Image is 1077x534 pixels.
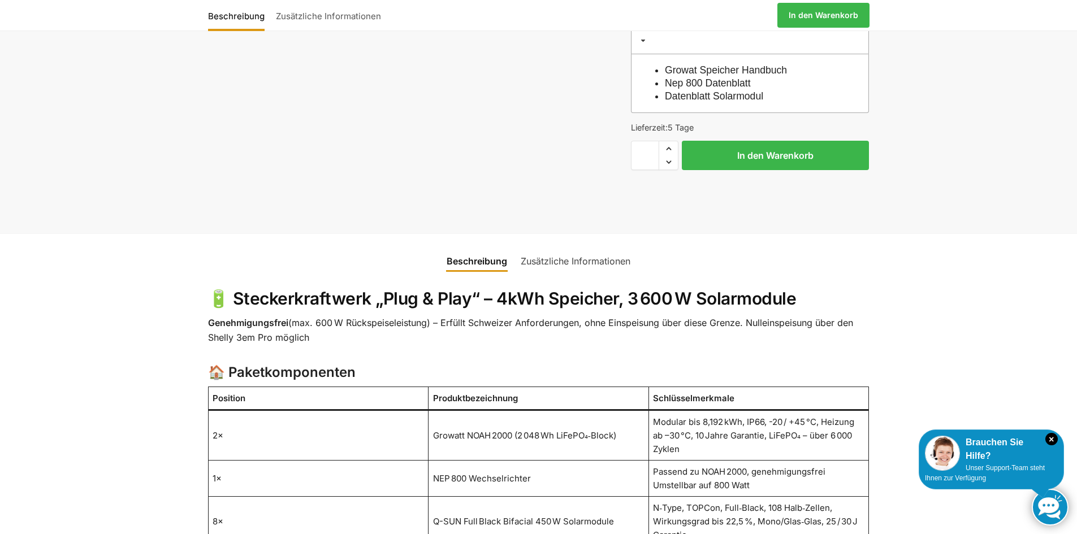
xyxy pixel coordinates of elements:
span: Lieferzeit: [631,123,694,132]
a: Beschreibung [208,2,270,29]
span: Reduce quantity [659,155,678,170]
td: 2× [208,410,429,461]
button: In den Warenkorb [682,141,869,170]
a: Beschreibung [440,248,514,275]
a: Zusätzliche Informationen [270,2,387,29]
a: Zusätzliche Informationen [514,248,637,275]
td: Growatt NOAH 2000 (2 048 Wh LiFePO₄‑Block) [429,410,649,461]
iframe: Sicherer Rahmen für schnelle Bezahlvorgänge [629,177,871,209]
td: NEP 800 Wechselrichter [429,461,649,497]
div: Brauchen Sie Hilfe? [925,436,1058,463]
span: Unser Support-Team steht Ihnen zur Verfügung [925,464,1045,482]
p: (max. 600 W Rückspeiseleistung) – Erfüllt Schweizer Anforderungen, ohne Einspeisung über diese Gr... [208,316,870,345]
td: 1× [208,461,429,497]
a: Nep 800 Datenblatt [665,77,751,89]
a: In den Warenkorb [777,3,870,28]
td: Modular bis 8,192 kWh, IP66, -20 / +45 °C, Heizung ab –30 °C, 10 Jahre Garantie, LiFePO₄ – über 6... [648,410,869,461]
a: Datenblatt Solarmodul [665,90,763,102]
span: 5 Tage [668,123,694,132]
span: Increase quantity [659,141,678,156]
th: Schlüsselmerkmale [648,387,869,410]
a: Growat Speicher Handbuch [665,64,787,76]
img: Customer service [925,436,960,471]
td: Passend zu NOAH 2000, genehmigungsfrei Umstellbar auf 800 Watt [648,461,869,497]
input: Produktmenge [631,141,659,170]
th: Produktbezeichnung [429,387,649,410]
th: Position [208,387,429,410]
i: Schließen [1045,433,1058,445]
h2: 🔋 Steckerkraftwerk „Plug & Play“ – 4kWh Speicher, 3 600 W Solarmodule [208,288,870,310]
strong: Genehmigungsfrei [208,317,288,328]
h3: 🏠 Paketkomponenten [208,363,870,383]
